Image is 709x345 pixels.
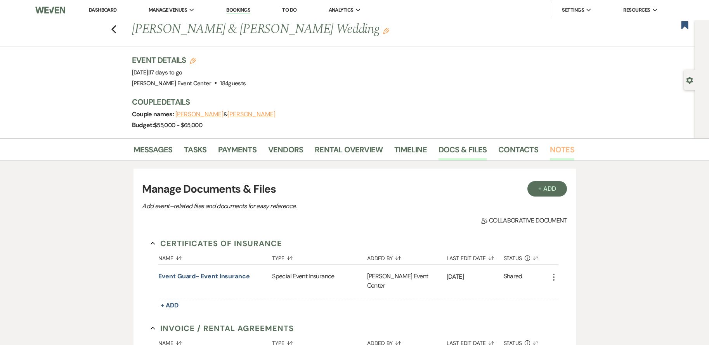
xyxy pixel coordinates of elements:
span: | [148,69,182,76]
button: Added By [367,249,447,264]
span: Analytics [329,6,354,14]
a: Tasks [184,143,206,160]
a: Contacts [498,143,538,160]
button: [PERSON_NAME] [227,111,276,117]
span: $55,000 - $65,000 [154,121,202,129]
button: Certificates of Insurance [151,238,282,249]
span: & [175,110,276,118]
p: [DATE] [447,272,504,282]
h3: Event Details [132,55,246,66]
span: Status [504,255,522,261]
span: Couple names: [132,110,175,118]
span: 184 guests [220,79,246,87]
span: Settings [562,6,584,14]
a: Rental Overview [315,143,383,160]
a: Docs & Files [439,143,487,160]
h3: Couple Details [132,97,567,107]
button: Invoice / Rental Agreements [151,323,294,334]
img: Weven Logo [35,2,65,18]
div: Shared [504,272,522,290]
button: + Add [158,300,181,311]
span: Manage Venues [149,6,187,14]
span: Collaborative document [481,216,567,225]
button: Open lead details [686,76,693,83]
span: + Add [161,301,179,309]
span: [DATE] [132,69,182,76]
h1: [PERSON_NAME] & [PERSON_NAME] Wedding [132,20,480,39]
a: Notes [550,143,574,160]
a: Bookings [226,7,250,14]
a: Dashboard [89,7,117,13]
button: + Add [527,181,567,197]
button: Type [272,249,367,264]
button: Edit [383,27,389,34]
span: Resources [623,6,650,14]
span: 17 days to go [149,69,182,76]
div: Special Event Insurance [272,264,367,298]
a: Payments [218,143,257,160]
a: Vendors [268,143,303,160]
button: Event Guard- Event Insurance [158,272,250,281]
span: Budget: [132,121,154,129]
div: [PERSON_NAME] Event Center [367,264,447,298]
p: Add event–related files and documents for easy reference. [142,201,414,211]
button: Name [158,249,272,264]
a: Messages [133,143,173,160]
h3: Manage Documents & Files [142,181,567,197]
button: Status [504,249,549,264]
button: Last Edit Date [447,249,504,264]
a: Timeline [394,143,427,160]
button: [PERSON_NAME] [175,111,224,117]
span: [PERSON_NAME] Event Center [132,79,211,87]
a: To Do [282,7,296,13]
